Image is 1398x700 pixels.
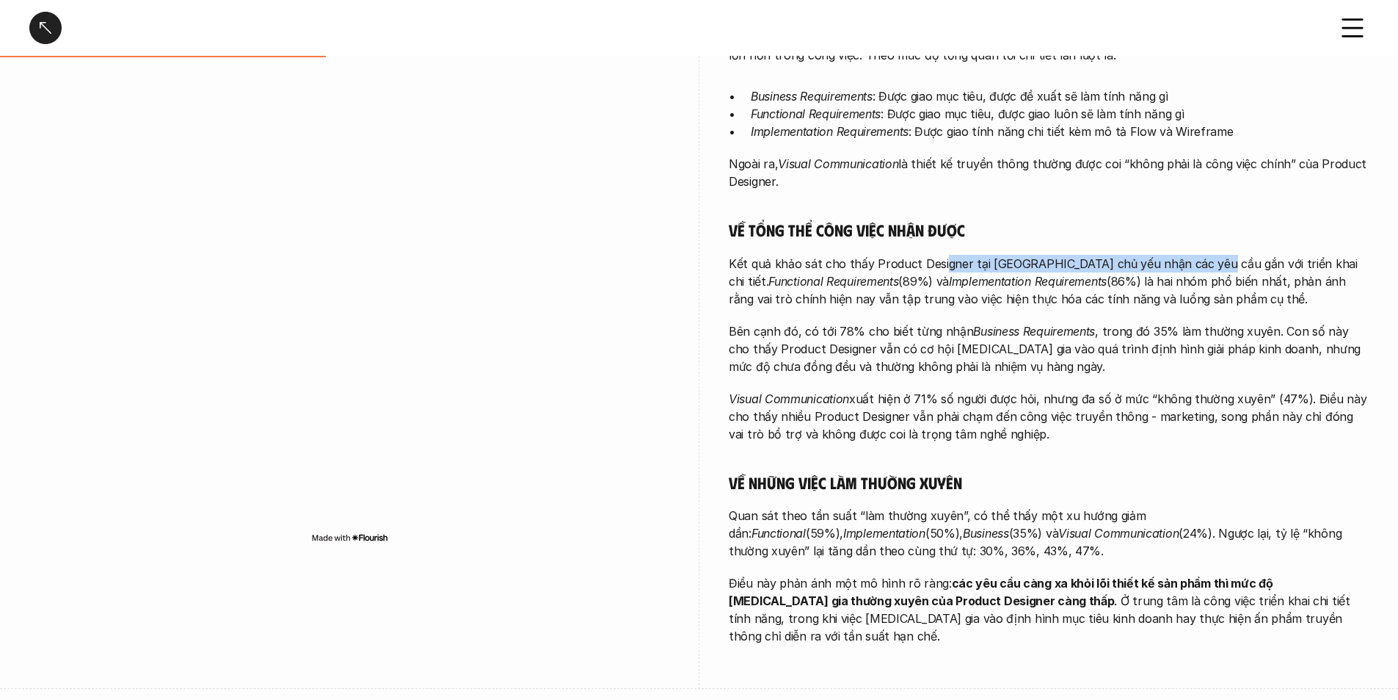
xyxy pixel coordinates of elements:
p: Điều này phản ánh một mô hình rõ ràng: . Ở trung tâm là công việc triển khai chi tiết tính năng, ... [729,574,1369,645]
p: : Được giao mục tiêu, được giao luôn sẽ làm tính năng gì [751,105,1369,123]
iframe: Interactive or visual content [29,88,669,529]
p: Kết quả khảo sát cho thấy Product Designer tại [GEOGRAPHIC_DATA] chủ yếu nhận các yêu cầu gắn với... [729,255,1369,308]
em: Implementation [843,526,925,541]
em: Functional Requirements [768,274,898,289]
p: Ngoài ra, là thiết kế truyền thông thường được coi “không phải là công việc chính” của Product De... [729,155,1369,190]
em: Visual Communication [778,156,898,171]
em: Functional Requirements [751,107,881,121]
strong: các yêu cầu càng xa khỏi lõi thiết kế sản phẩm thì mức độ [MEDICAL_DATA] gia thường xuyên của Pro... [729,576,1275,608]
em: Implementation Requirements [949,274,1107,289]
em: Business Requirements [751,89,873,104]
em: Functional [751,526,806,541]
em: Implementation Requirements [751,124,909,139]
em: Business [963,526,1009,541]
p: xuất hiện ở 71% số người được hỏi, nhưng đa số ở mức “không thường xuyên” (47%). Điều này cho thấ... [729,390,1369,443]
img: Made with Flourish [311,532,388,544]
h5: Về tổng thể công việc nhận được [729,220,1369,240]
em: Visual Communication [1058,526,1179,541]
p: : Được giao tính năng chi tiết kèm mô tả Flow và Wireframe [751,123,1369,140]
h5: Về những việc làm thường xuyên [729,472,1369,493]
em: Business Requirements [973,324,1095,339]
p: : Được giao mục tiêu, được đề xuất sẽ làm tính năng gì [751,87,1369,105]
em: Visual Communication [729,392,849,406]
p: Quan sát theo tần suất “làm thường xuyên”, có thể thấy một xu hướng giảm dần: (59%), (50%), (35%)... [729,507,1369,560]
p: Bên cạnh đó, có tới 78% cho biết từng nhận , trong đó 35% làm thường xuyên. Con số này cho thấy P... [729,322,1369,375]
